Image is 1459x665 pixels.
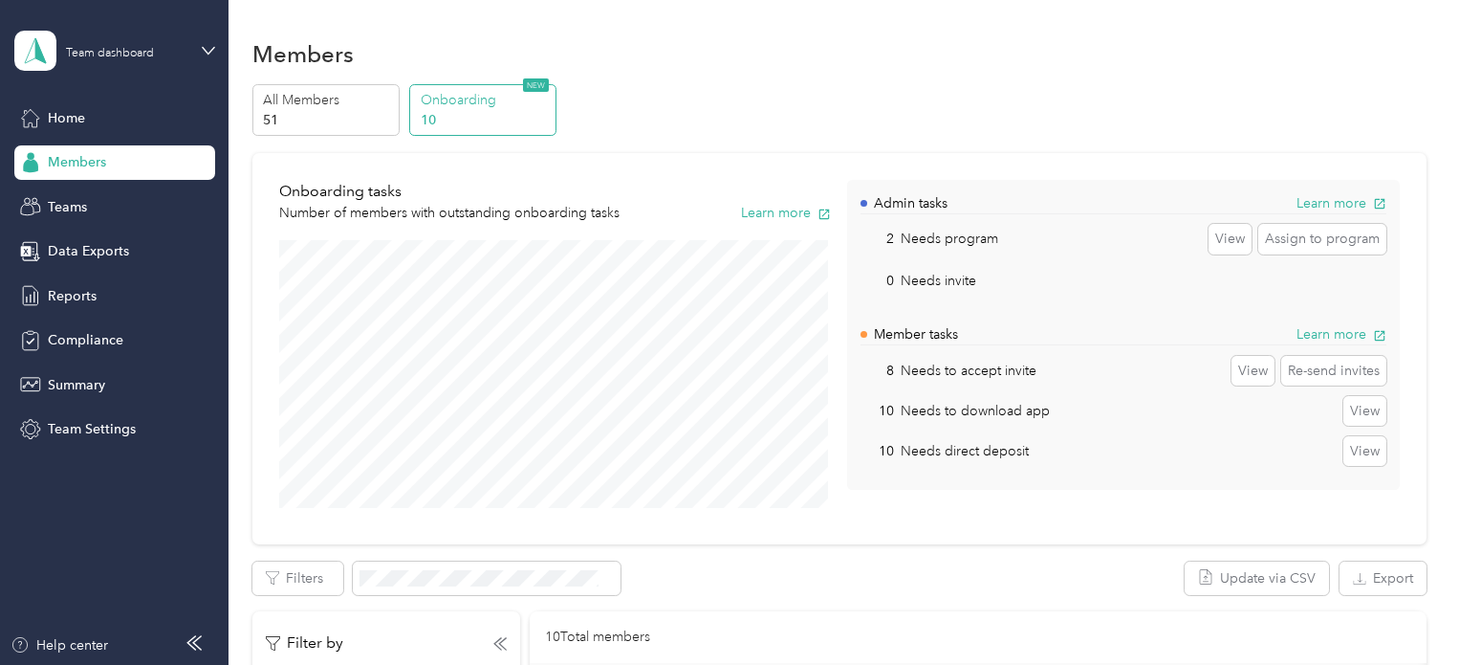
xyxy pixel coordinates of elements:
p: 51 [263,110,393,130]
button: View [1343,396,1386,427]
p: Onboarding tasks [279,180,620,204]
button: Filters [252,562,343,595]
button: Learn more [1296,193,1386,213]
span: NEW [523,78,549,92]
p: Onboarding [421,90,551,110]
button: View [1343,436,1386,467]
span: Compliance [48,330,123,350]
p: Member tasks [874,324,958,344]
span: Team Settings [48,419,136,439]
span: Summary [48,375,105,395]
p: All Members [263,90,393,110]
button: Assign to program [1258,224,1386,255]
span: Members [48,152,106,172]
p: 0 [860,271,894,291]
span: Home [48,108,85,128]
p: 10 Total members [545,627,650,648]
iframe: Everlance-gr Chat Button Frame [1352,558,1459,665]
p: 10 [860,401,894,421]
p: Needs invite [901,271,976,291]
span: Data Exports [48,241,129,261]
p: Number of members with outstanding onboarding tasks [279,203,620,223]
button: View [1209,224,1252,255]
span: Reports [48,286,97,306]
p: Needs to accept invite [901,361,1036,381]
button: View [1231,356,1274,387]
button: Learn more [741,203,831,223]
button: Export [1339,562,1426,595]
p: Filter by [266,632,343,655]
p: Needs to download app [901,401,1050,421]
button: Re-send invites [1281,356,1386,387]
button: Learn more [1296,324,1386,344]
button: Help center [11,635,108,655]
p: Admin tasks [874,193,947,213]
div: Team dashboard [66,48,154,59]
p: Needs direct deposit [901,441,1029,461]
p: 10 [860,441,894,461]
p: 10 [421,110,551,130]
p: 2 [860,229,894,249]
h1: Members [252,44,354,64]
button: Update via CSV [1185,562,1329,595]
span: Teams [48,197,87,217]
p: 8 [860,361,894,381]
p: Needs program [901,229,998,249]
